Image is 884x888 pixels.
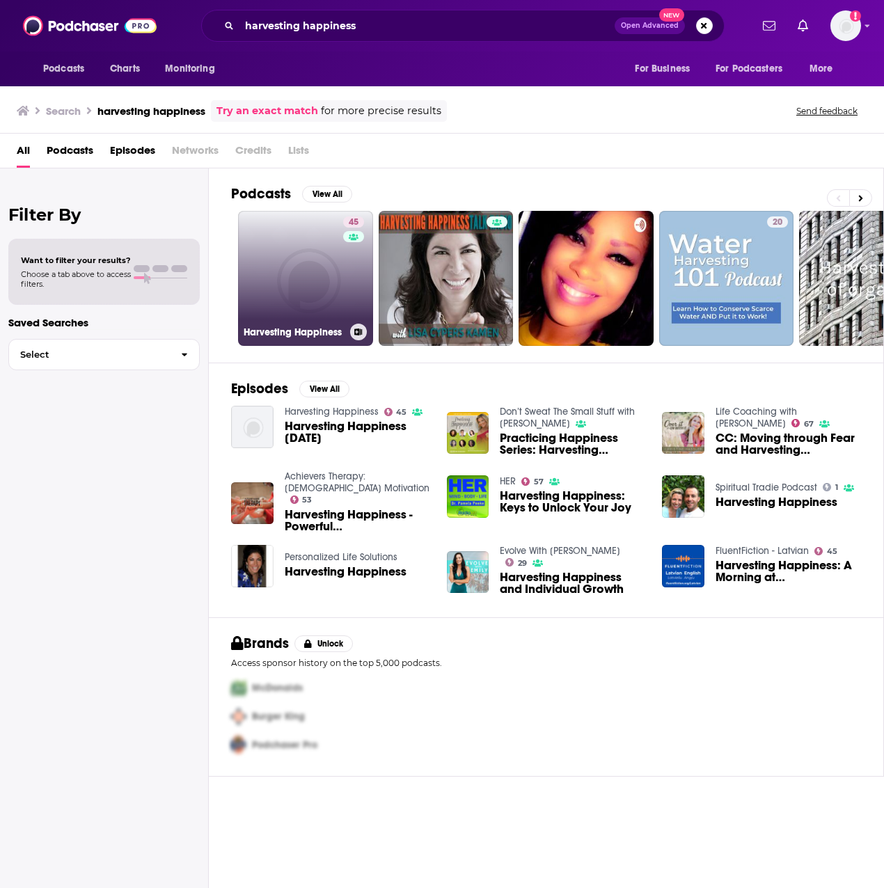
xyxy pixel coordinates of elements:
button: open menu [800,56,851,82]
span: Podcasts [43,59,84,79]
button: Show profile menu [830,10,861,41]
img: Harvesting Happiness [662,475,704,518]
img: Third Pro Logo [226,731,252,759]
span: Practicing Happiness Series: Harvesting Happiness with [PERSON_NAME] Kaman [500,432,645,456]
span: Networks [172,139,219,168]
a: HER [500,475,516,487]
input: Search podcasts, credits, & more... [239,15,615,37]
h3: Harvesting Happiness [244,326,345,338]
button: Unlock [294,635,354,652]
a: Harvesting Happiness and Individual Growth [500,571,645,595]
span: Burger King [252,711,305,722]
a: Spiritual Tradie Podcast [716,482,817,493]
img: Harvesting Happiness and Individual Growth [447,551,489,594]
button: Open AdvancedNew [615,17,685,34]
img: User Profile [830,10,861,41]
img: Harvesting Happiness: Keys to Unlock Your Joy [447,475,489,518]
a: 20 [659,211,794,346]
div: Search podcasts, credits, & more... [201,10,725,42]
span: 67 [804,421,814,427]
a: 57 [521,477,544,486]
span: Open Advanced [621,22,679,29]
a: 1 [823,483,838,491]
button: open menu [155,56,232,82]
a: Evolve With Emily [500,545,620,557]
button: open menu [625,56,707,82]
span: Charts [110,59,140,79]
a: Charts [101,56,148,82]
a: Harvesting Happiness [285,406,379,418]
img: Podchaser - Follow, Share and Rate Podcasts [23,13,157,39]
span: for more precise results [321,103,441,119]
img: Harvesting Happiness - Powerful Christian Motivation [231,482,274,525]
a: Practicing Happiness Series: Harvesting Happiness with Lisa Cypers Kaman [500,432,645,456]
h2: Podcasts [231,185,291,203]
span: 29 [518,560,527,566]
svg: Add a profile image [850,10,861,22]
a: 45 [814,547,837,555]
span: Harvesting Happiness - Powerful [DEMOGRAPHIC_DATA] Motivation [285,509,430,532]
a: Harvesting Happiness: Keys to Unlock Your Joy [500,490,645,514]
a: Harvesting Happiness 06-04-2025 [285,420,430,444]
img: Harvesting Happiness 06-04-2025 [231,406,274,448]
a: Harvesting Happiness - Powerful Christian Motivation [285,509,430,532]
a: Achievers Therapy: Christian Motivation [285,470,429,494]
img: Second Pro Logo [226,702,252,731]
img: Harvesting Happiness: A Morning at Rīgas Centrāltirgus [662,545,704,587]
img: Harvesting Happiness [231,545,274,587]
span: 1 [835,484,838,491]
a: CC: Moving through Fear and Harvesting Happiness with Lisa Cypers Kamen [716,432,861,456]
a: 29 [505,558,527,566]
h3: harvesting happiness [97,104,205,118]
span: For Podcasters [716,59,782,79]
span: Choose a tab above to access filters. [21,269,131,289]
img: Practicing Happiness Series: Harvesting Happiness with Lisa Cypers Kaman [447,412,489,454]
a: Harvesting Happiness [716,496,837,508]
span: More [810,59,833,79]
button: open menu [707,56,803,82]
span: Logged in as PUPPublicity [830,10,861,41]
a: Don’t Sweat The Small Stuff with Kristine Carlson [500,406,635,429]
h2: Filter By [8,205,200,225]
button: Select [8,339,200,370]
span: Harvesting Happiness [DATE] [285,420,430,444]
a: Harvesting Happiness [285,566,407,578]
a: 67 [791,419,814,427]
button: View All [299,381,349,397]
button: Send feedback [792,105,862,117]
a: 53 [290,495,313,504]
span: 45 [827,548,837,555]
span: Harvesting Happiness: A Morning at [GEOGRAPHIC_DATA] [716,560,861,583]
span: Monitoring [165,59,214,79]
a: Show notifications dropdown [757,14,781,38]
span: Lists [288,139,309,168]
a: Harvesting Happiness: A Morning at Rīgas Centrāltirgus [716,560,861,583]
span: Credits [235,139,271,168]
span: 20 [773,216,782,230]
a: Life Coaching with Christine Hassler [716,406,797,429]
a: Personalized Life Solutions [285,551,397,563]
a: All [17,139,30,168]
span: Want to filter your results? [21,255,131,265]
img: CC: Moving through Fear and Harvesting Happiness with Lisa Cypers Kamen [662,412,704,454]
a: 45 [343,216,364,228]
span: New [659,8,684,22]
a: Try an exact match [216,103,318,119]
span: 57 [534,479,544,485]
span: For Business [635,59,690,79]
span: Podcasts [47,139,93,168]
h2: Episodes [231,380,288,397]
img: First Pro Logo [226,674,252,702]
button: open menu [33,56,102,82]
